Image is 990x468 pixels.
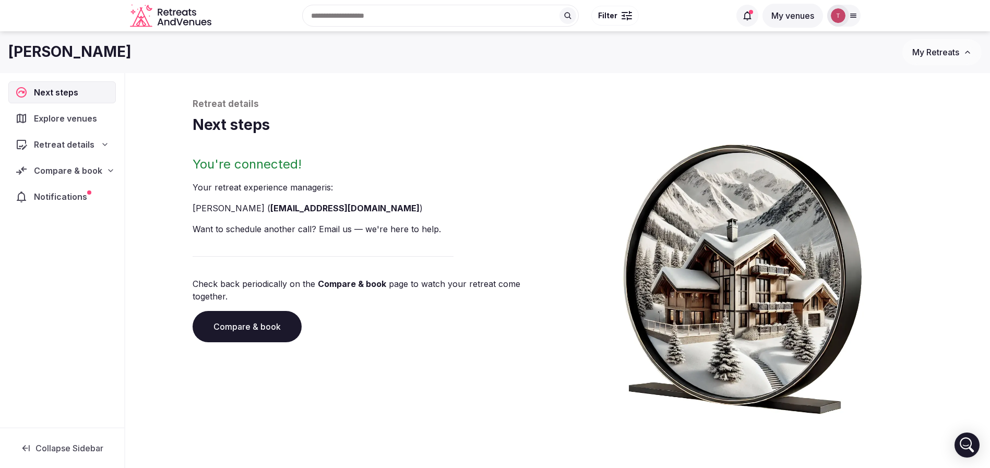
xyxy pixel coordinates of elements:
[8,81,116,103] a: Next steps
[912,47,959,57] span: My Retreats
[8,437,116,460] button: Collapse Sidebar
[762,4,823,28] button: My venues
[193,98,923,111] p: Retreat details
[130,4,213,28] a: Visit the homepage
[604,135,881,414] img: Winter chalet retreat in picture frame
[8,107,116,129] a: Explore venues
[35,443,103,453] span: Collapse Sidebar
[270,203,420,213] a: [EMAIL_ADDRESS][DOMAIN_NAME]
[193,156,554,173] h2: You're connected!
[8,186,116,208] a: Notifications
[193,115,923,135] h1: Next steps
[34,164,102,177] span: Compare & book
[193,202,554,214] li: [PERSON_NAME] ( )
[34,86,82,99] span: Next steps
[193,181,554,194] p: Your retreat experience manager is :
[955,433,980,458] div: Open Intercom Messenger
[130,4,213,28] svg: Retreats and Venues company logo
[318,279,386,289] a: Compare & book
[193,278,554,303] p: Check back periodically on the page to watch your retreat come together.
[34,190,91,203] span: Notifications
[34,138,94,151] span: Retreat details
[831,8,845,23] img: Thiago Martins
[902,39,982,65] button: My Retreats
[762,10,823,21] a: My venues
[591,6,639,26] button: Filter
[598,10,617,21] span: Filter
[193,223,554,235] p: Want to schedule another call? Email us — we're here to help.
[8,42,132,62] h1: [PERSON_NAME]
[34,112,101,125] span: Explore venues
[193,311,302,342] a: Compare & book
